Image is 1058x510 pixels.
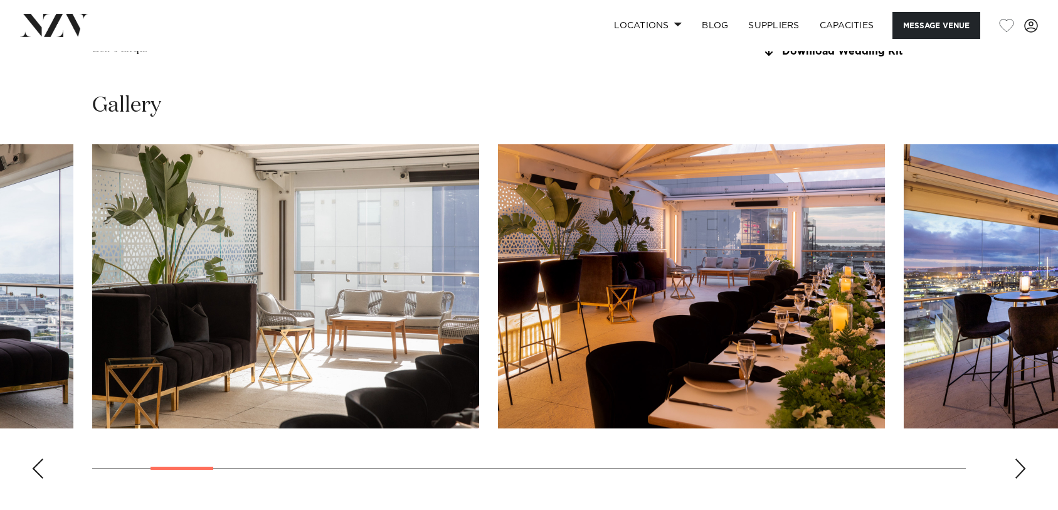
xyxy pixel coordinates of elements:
[761,46,966,58] a: Download Wedding Kit
[20,14,88,36] img: nzv-logo.png
[810,12,884,39] a: Capacities
[738,12,809,39] a: SUPPLIERS
[498,144,885,428] swiper-slide: 4 / 30
[892,12,980,39] button: Message Venue
[604,12,692,39] a: Locations
[92,92,161,120] h2: Gallery
[692,12,738,39] a: BLOG
[92,144,479,428] swiper-slide: 3 / 30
